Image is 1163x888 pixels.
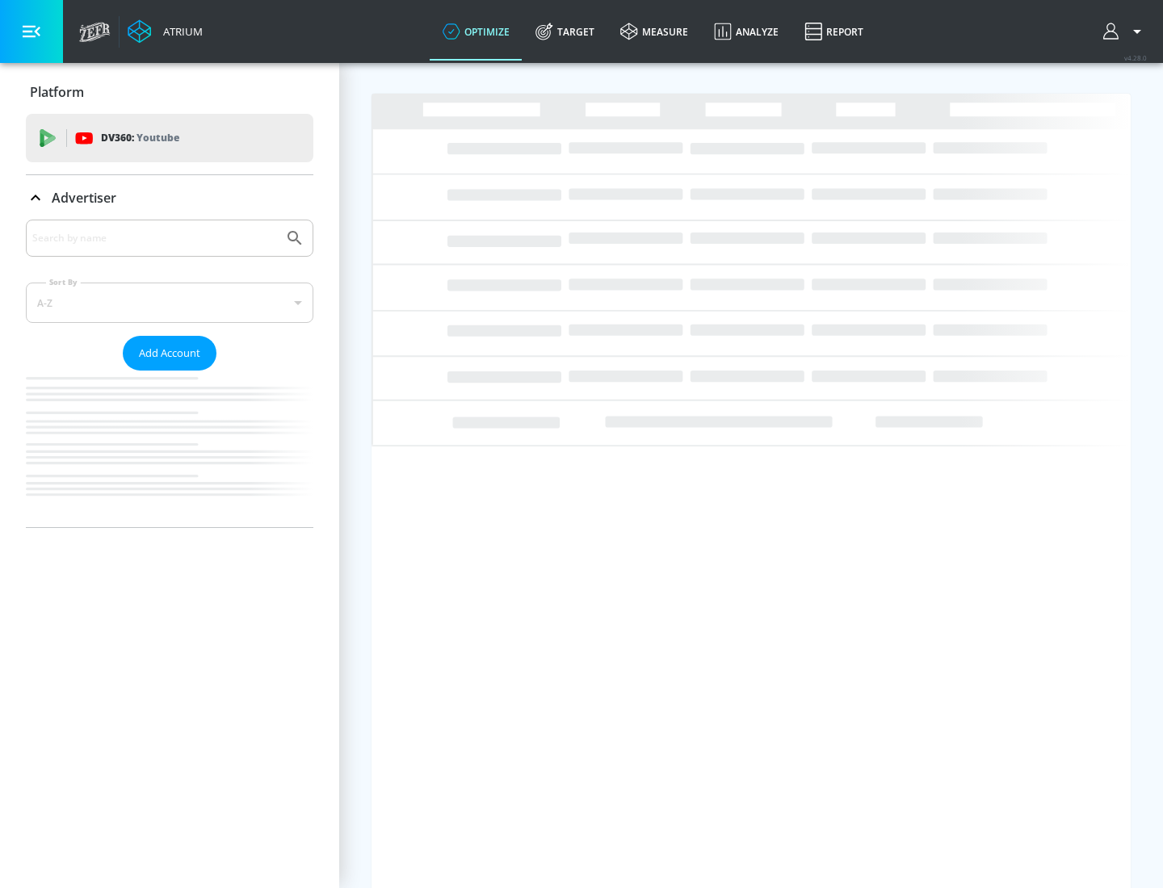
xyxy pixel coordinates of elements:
[52,189,116,207] p: Advertiser
[32,228,277,249] input: Search by name
[26,69,313,115] div: Platform
[26,283,313,323] div: A-Z
[26,175,313,220] div: Advertiser
[101,129,179,147] p: DV360:
[157,24,203,39] div: Atrium
[26,114,313,162] div: DV360: Youtube
[701,2,791,61] a: Analyze
[30,83,84,101] p: Platform
[26,220,313,527] div: Advertiser
[123,336,216,371] button: Add Account
[430,2,523,61] a: optimize
[607,2,701,61] a: measure
[136,129,179,146] p: Youtube
[1124,53,1147,62] span: v 4.28.0
[46,277,81,287] label: Sort By
[128,19,203,44] a: Atrium
[139,344,200,362] span: Add Account
[791,2,876,61] a: Report
[523,2,607,61] a: Target
[26,371,313,527] nav: list of Advertiser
